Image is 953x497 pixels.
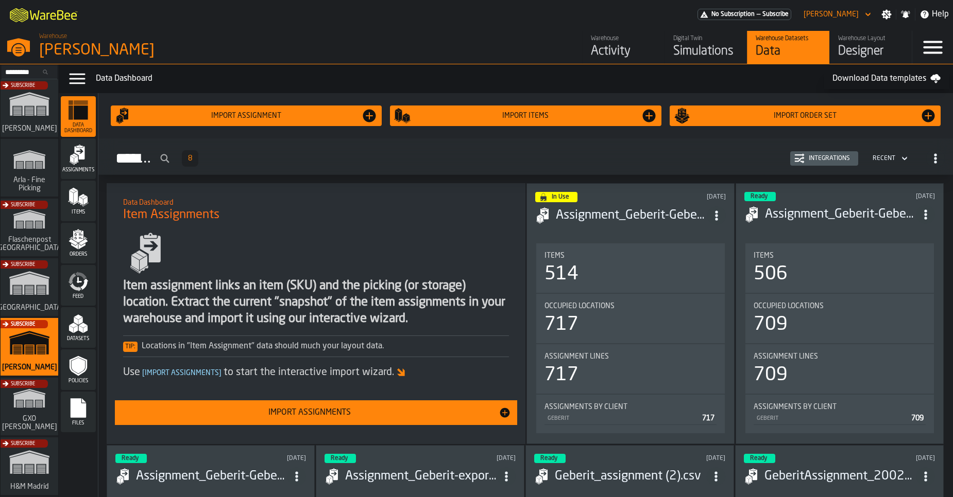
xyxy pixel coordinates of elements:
[61,138,96,180] li: menu Assignments
[764,468,916,485] h3: GeberitAssignment_200225.csv
[111,105,382,126] button: button-Import assignment
[838,43,904,60] div: Designer
[345,468,497,485] h3: Assignment_Geberit-export_[DATE].csv-2025-04-08
[653,193,726,201] div: Updated: 5/26/2025, 4:46:23 PM Created: 5/26/2025, 4:46:16 PM
[591,43,656,60] div: Activity
[762,11,789,18] span: Subscribe
[39,33,67,40] span: Warehouse
[670,105,941,126] button: button-Import Order Set
[123,197,509,207] h2: Sub Title
[911,415,924,422] span: 709
[61,223,96,264] li: menu Orders
[11,202,35,208] span: Subscribe
[39,41,317,60] div: [PERSON_NAME]
[544,314,578,335] div: 717
[582,31,665,64] a: link-to-/wh/i/1653e8cc-126b-480f-9c47-e01e76aa4a88/feed/
[756,43,821,60] div: Data
[555,468,707,485] h3: Geberit_assignment (2).csv
[331,455,348,461] span: Ready
[96,73,824,85] div: Data Dashboard
[140,369,224,377] span: Import Assignments
[745,395,934,433] div: stat-Assignments by Client
[745,294,934,343] div: stat-Occupied Locations
[63,68,92,89] label: button-toggle-Data Menu
[227,455,306,462] div: Updated: 4/8/2025, 3:22:36 PM Created: 4/1/2025, 8:50:30 AM
[11,83,35,88] span: Subscribe
[123,207,219,223] span: Item Assignments
[1,139,58,199] a: link-to-/wh/i/48cbecf7-1ea2-4bc9-a439-03d5b66e1a58/simulations
[751,193,768,200] span: Ready
[61,167,96,173] span: Assignments
[665,31,747,64] a: link-to-/wh/i/1653e8cc-126b-480f-9c47-e01e76aa4a88/simulations
[754,302,926,310] div: Title
[536,243,725,293] div: stat-Items
[754,403,926,411] div: Title
[61,209,96,215] span: Items
[1,318,58,378] a: link-to-/wh/i/1653e8cc-126b-480f-9c47-e01e76aa4a88/simulations
[1,79,58,139] a: link-to-/wh/i/72fe6713-8242-4c3c-8adf-5d67388ea6d5/simulations
[838,35,904,42] div: Warehouse Layout
[673,43,739,60] div: Simulations
[754,352,926,361] div: Title
[824,68,949,89] a: Download Data templates
[544,352,717,361] div: Title
[754,352,818,361] span: Assignment lines
[915,8,953,21] label: button-toggle-Help
[912,31,953,64] label: button-toggle-Menu
[123,340,509,352] div: Locations in "Item Assignment" data should much your layout data.
[544,252,717,260] div: Title
[544,403,627,411] span: Assignments by Client
[122,455,139,461] span: Ready
[61,378,96,384] span: Policies
[1,258,58,318] a: link-to-/wh/i/b5402f52-ce28-4f27-b3d4-5c6d76174849/simulations
[136,468,288,485] h3: Assignment_Geberit-Geberit_assignment (2).csv-2025-04-01
[540,455,557,461] span: Ready
[856,455,935,462] div: Updated: 2/20/2025, 4:38:27 PM Created: 2/20/2025, 4:38:20 PM
[754,264,788,285] div: 506
[411,112,641,120] div: Import Items
[765,206,916,223] div: Assignment_Geberit-Geberit_assignment.csv-2025-05-08
[544,411,717,425] div: StatList-item-GEBERIT
[745,243,934,293] div: stat-Items
[61,122,96,134] span: Data Dashboard
[547,415,698,422] div: GEBERIT
[11,441,35,447] span: Subscribe
[744,454,775,463] div: status-3 2
[115,454,147,463] div: status-3 2
[219,369,222,377] span: ]
[697,9,791,20] a: link-to-/wh/i/1653e8cc-126b-480f-9c47-e01e76aa4a88/pricing/
[591,35,656,42] div: Warehouse
[544,252,565,260] span: Items
[115,191,518,228] div: title-Item Assignments
[61,336,96,342] span: Datasets
[754,252,926,260] div: Title
[115,400,518,425] button: button-Import Assignments
[61,96,96,137] li: menu Data Dashboard
[536,294,725,343] div: stat-Occupied Locations
[756,35,821,42] div: Warehouse Datasets
[790,151,858,166] button: button-Integrations
[536,344,725,394] div: stat-Assignment lines
[757,11,760,18] span: —
[131,112,362,120] div: Import assignment
[702,415,714,422] span: 717
[857,193,935,200] div: Updated: 5/8/2025, 4:01:44 PM Created: 5/8/2025, 4:01:36 PM
[544,302,615,310] span: Occupied Locations
[188,155,192,162] span: 8
[325,454,356,463] div: status-3 2
[932,8,949,21] span: Help
[896,9,915,20] label: button-toggle-Notifications
[744,192,776,201] div: status-3 2
[697,9,791,20] div: Menu Subscription
[61,392,96,433] li: menu Files
[345,468,497,485] div: Assignment_Geberit-export_2025-04-08.csv-2025-04-08
[544,264,578,285] div: 514
[390,105,661,126] button: button-Import Items
[121,406,499,419] div: Import Assignments
[61,420,96,426] span: Files
[544,302,717,310] div: Title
